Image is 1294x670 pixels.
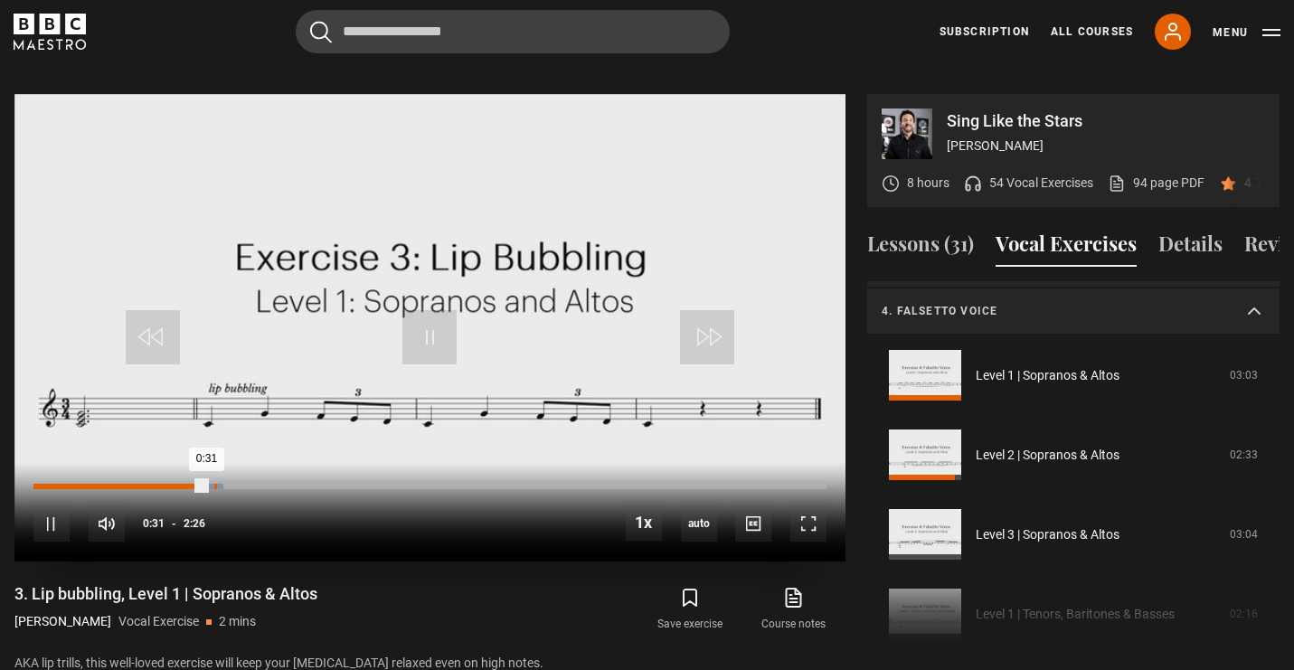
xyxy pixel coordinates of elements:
[1158,229,1223,267] button: Details
[790,505,826,542] button: Fullscreen
[143,507,165,540] span: 0:31
[882,303,1222,319] p: 4. Falsetto voice
[118,612,199,631] p: Vocal Exercise
[940,24,1029,40] a: Subscription
[976,525,1119,544] a: Level 3 | Sopranos & Altos
[172,517,176,530] span: -
[867,288,1280,335] summary: 4. Falsetto voice
[681,505,717,542] span: auto
[89,505,125,542] button: Mute
[947,137,1265,156] p: [PERSON_NAME]
[1051,24,1133,40] a: All Courses
[626,505,662,541] button: Playback Rate
[33,505,70,542] button: Pause
[976,446,1119,465] a: Level 2 | Sopranos & Altos
[907,174,949,193] p: 8 hours
[989,174,1093,193] p: 54 Vocal Exercises
[1108,174,1204,193] a: 94 page PDF
[14,94,845,561] video-js: Video Player
[14,612,111,631] p: [PERSON_NAME]
[1213,24,1280,42] button: Toggle navigation
[947,113,1265,129] p: Sing Like the Stars
[681,505,717,542] div: Current quality: 720p
[996,229,1137,267] button: Vocal Exercises
[14,583,317,605] h1: 3. Lip bubbling, Level 1 | Sopranos & Altos
[742,583,845,636] a: Course notes
[219,612,256,631] p: 2 mins
[867,229,974,267] button: Lessons (31)
[296,10,730,53] input: Search
[638,583,741,636] button: Save exercise
[184,507,205,540] span: 2:26
[735,505,771,542] button: Captions
[310,21,332,43] button: Submit the search query
[14,14,86,50] svg: BBC Maestro
[33,484,826,489] div: Progress Bar
[976,366,1119,385] a: Level 1 | Sopranos & Altos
